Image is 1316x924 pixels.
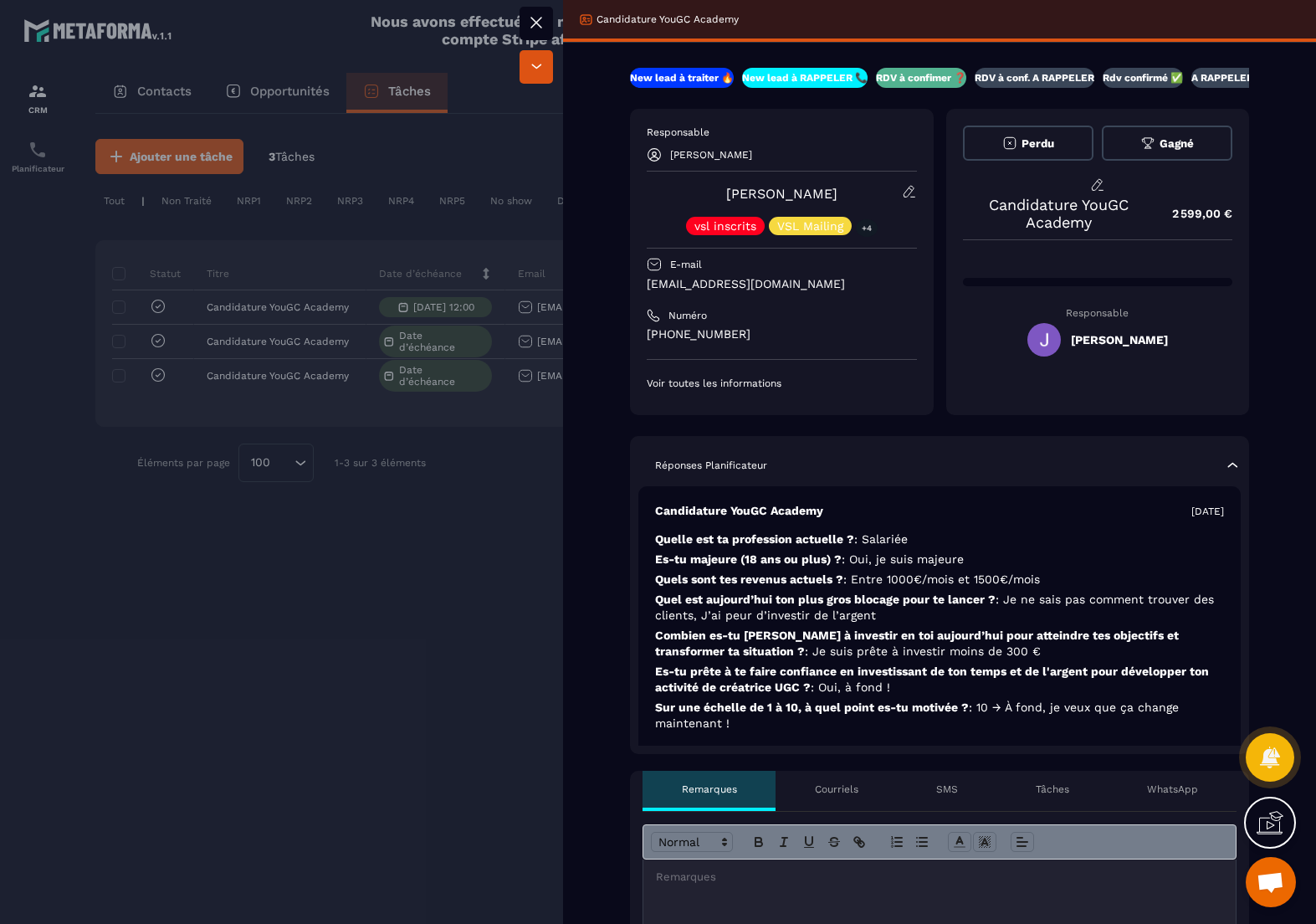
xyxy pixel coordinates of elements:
p: [PHONE_NUMBER] [647,326,917,342]
p: [EMAIL_ADDRESS][DOMAIN_NAME] [647,276,917,292]
a: [PERSON_NAME] [726,186,837,202]
span: : Je suis prête à investir moins de 300 € [805,644,1041,658]
p: Quelle est ta profession actuelle ? [655,531,1224,547]
span: : Oui, à fond ! [811,680,890,694]
p: Numéro [668,309,707,322]
p: Tâches [1036,783,1069,796]
span: Perdu [1022,137,1054,150]
p: WhatsApp [1147,783,1198,796]
p: Sur une échelle de 1 à 10, à quel point es-tu motivée ? [655,700,1224,731]
p: Combien es-tu [PERSON_NAME] à investir en toi aujourd’hui pour atteindre tes objectifs et transfo... [655,628,1224,660]
button: Gagné [1102,126,1232,161]
p: Es-tu prête à te faire confiance en investissant de ton temps et de l'argent pour développer ton ... [655,664,1224,696]
p: Candidature YouGC Academy [597,13,739,26]
div: Ouvrir le chat [1246,857,1296,907]
span: : Oui, je suis majeure [842,552,964,566]
p: SMS [936,783,958,796]
p: 2 599,00 € [1155,198,1232,230]
h5: [PERSON_NAME] [1071,333,1168,346]
p: Candidature YouGC Academy [655,503,823,519]
p: Candidature YouGC Academy [963,196,1156,231]
p: Voir toutes les informations [647,377,917,390]
p: Quels sont tes revenus actuels ? [655,572,1224,588]
p: Responsable [963,307,1233,319]
p: +4 [856,219,878,237]
p: New lead à RAPPELER 📞 [742,71,868,85]
p: VSL Mailing [777,220,843,232]
p: New lead à traiter 🔥 [630,71,734,85]
p: Responsable [647,126,917,139]
p: Réponses Planificateur [655,459,767,472]
span: : Entre 1000€/mois et 1500€/mois [843,572,1040,586]
p: RDV à confimer ❓ [876,71,966,85]
p: Es-tu majeure (18 ans ou plus) ? [655,552,1224,567]
p: E-mail [670,258,702,271]
p: Courriels [815,783,858,796]
p: vsl inscrits [694,220,756,232]
span: : Salariée [854,532,908,546]
button: Perdu [963,126,1093,161]
p: [PERSON_NAME] [670,149,752,161]
p: Remarques [682,783,737,796]
p: Rdv confirmé ✅ [1103,71,1183,85]
p: [DATE] [1191,505,1224,518]
span: Gagné [1160,137,1194,150]
p: RDV à conf. A RAPPELER [975,71,1094,85]
p: Quel est aujourd’hui ton plus gros blocage pour te lancer ? [655,592,1224,624]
